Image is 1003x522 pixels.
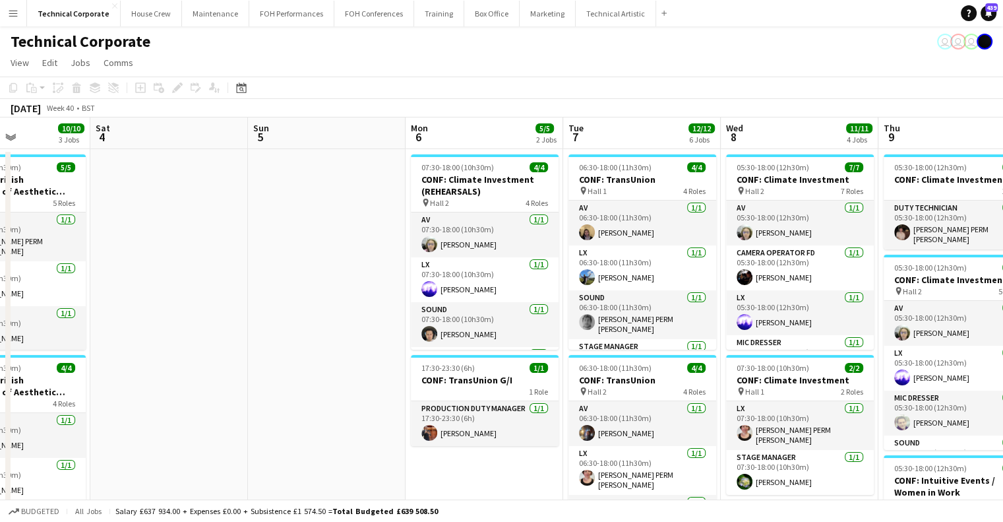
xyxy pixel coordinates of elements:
span: Week 40 [44,103,76,113]
button: Marketing [520,1,576,26]
app-user-avatar: Liveforce Admin [963,34,979,49]
button: Technical Corporate [27,1,121,26]
a: View [5,54,34,71]
div: [DATE] [11,102,41,115]
app-user-avatar: Vaida Pikzirne [937,34,953,49]
span: 439 [985,3,998,12]
div: Salary £637 934.00 + Expenses £0.00 + Subsistence £1 574.50 = [115,506,438,516]
span: Comms [104,57,133,69]
app-user-avatar: Liveforce Admin [950,34,966,49]
div: BST [82,103,95,113]
span: Edit [42,57,57,69]
span: Jobs [71,57,90,69]
button: Box Office [464,1,520,26]
button: Training [414,1,464,26]
span: Budgeted [21,507,59,516]
a: 439 [981,5,996,21]
button: FOH Performances [249,1,334,26]
button: House Crew [121,1,182,26]
span: View [11,57,29,69]
a: Jobs [65,54,96,71]
a: Edit [37,54,63,71]
button: FOH Conferences [334,1,414,26]
button: Technical Artistic [576,1,656,26]
button: Budgeted [7,504,61,519]
span: Total Budgeted £639 508.50 [332,506,438,516]
span: All jobs [73,506,104,516]
a: Comms [98,54,138,71]
app-user-avatar: Gabrielle Barr [977,34,992,49]
h1: Technical Corporate [11,32,150,51]
button: Maintenance [182,1,249,26]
